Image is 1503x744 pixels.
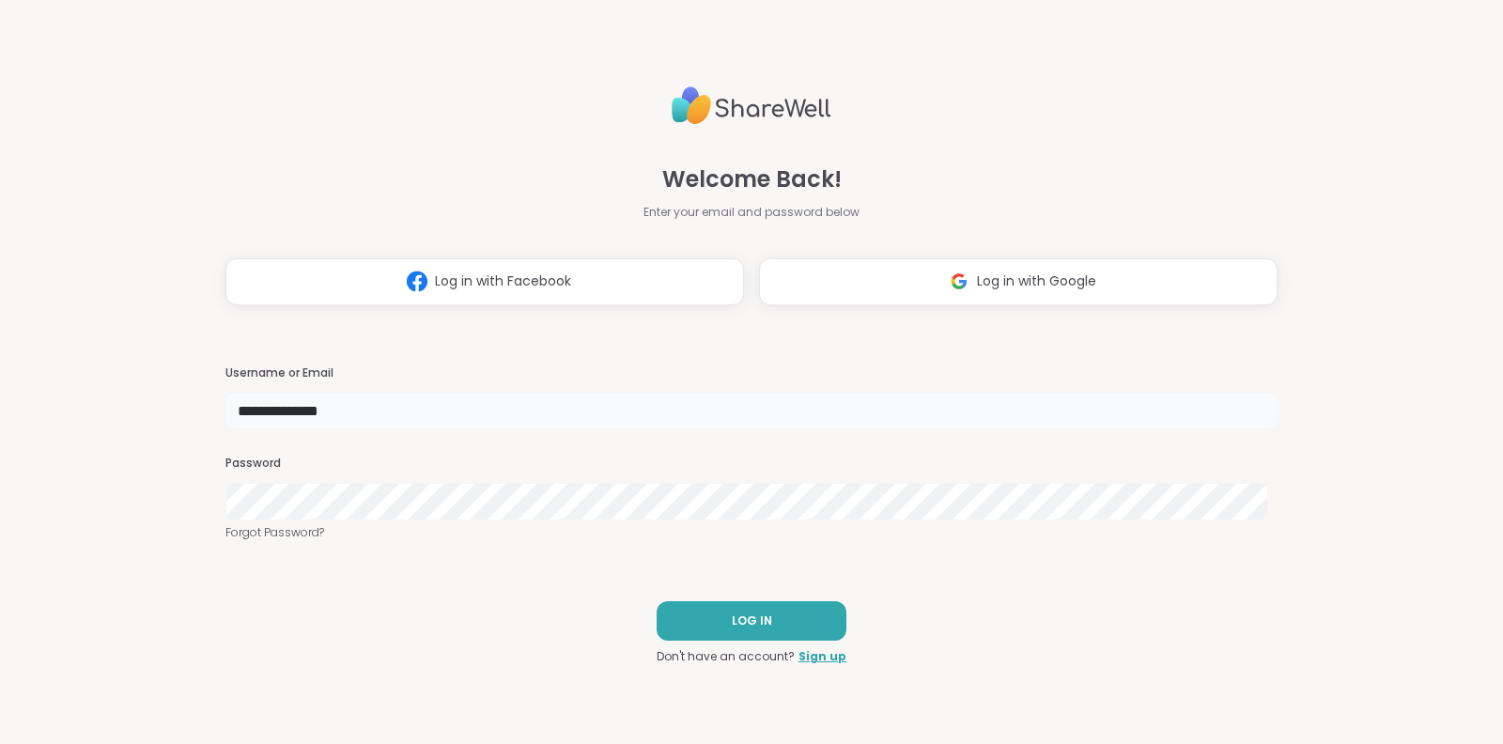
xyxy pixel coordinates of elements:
[977,271,1096,291] span: Log in with Google
[225,524,1278,541] a: Forgot Password?
[435,271,571,291] span: Log in with Facebook
[662,163,842,196] span: Welcome Back!
[657,648,795,665] span: Don't have an account?
[672,79,831,132] img: ShareWell Logo
[657,601,846,641] button: LOG IN
[643,204,860,221] span: Enter your email and password below
[732,612,772,629] span: LOG IN
[798,648,846,665] a: Sign up
[225,365,1278,381] h3: Username or Email
[225,258,744,305] button: Log in with Facebook
[399,264,435,299] img: ShareWell Logomark
[941,264,977,299] img: ShareWell Logomark
[759,258,1278,305] button: Log in with Google
[225,456,1278,472] h3: Password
